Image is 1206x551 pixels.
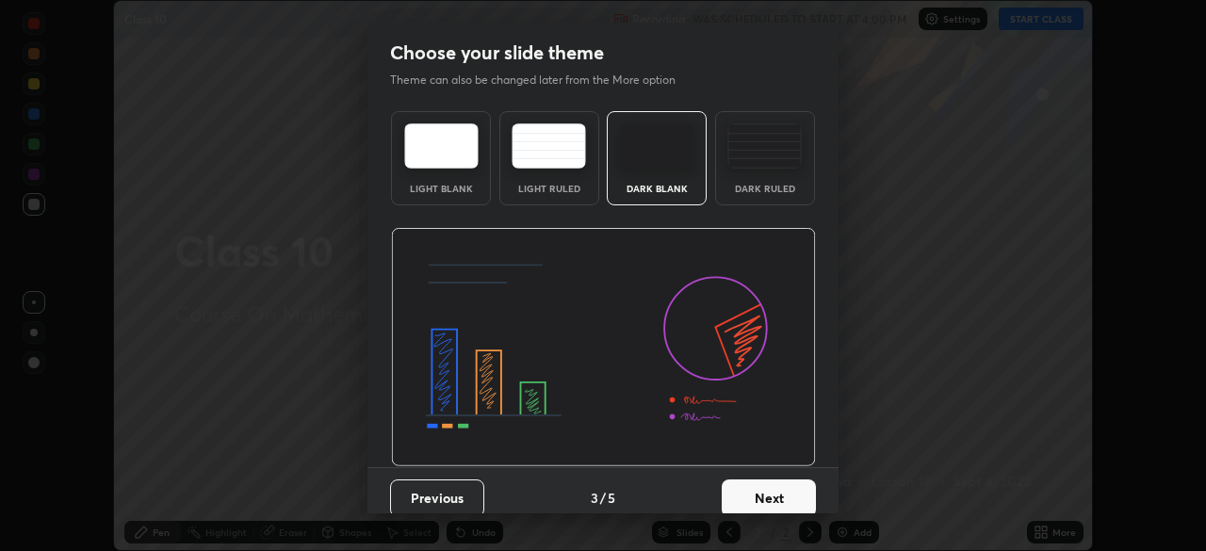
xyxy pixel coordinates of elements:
div: Light Ruled [512,184,587,193]
div: Dark Ruled [727,184,803,193]
img: lightRuledTheme.5fabf969.svg [512,123,586,169]
h4: 3 [591,488,598,508]
p: Theme can also be changed later from the More option [390,72,695,89]
img: darkRuledTheme.de295e13.svg [727,123,802,169]
div: Dark Blank [619,184,694,193]
button: Next [722,479,816,517]
button: Previous [390,479,484,517]
h2: Choose your slide theme [390,41,604,65]
h4: / [600,488,606,508]
img: darkTheme.f0cc69e5.svg [620,123,694,169]
h4: 5 [608,488,615,508]
div: Light Blank [403,184,479,193]
img: lightTheme.e5ed3b09.svg [404,123,479,169]
img: darkThemeBanner.d06ce4a2.svg [391,228,816,467]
